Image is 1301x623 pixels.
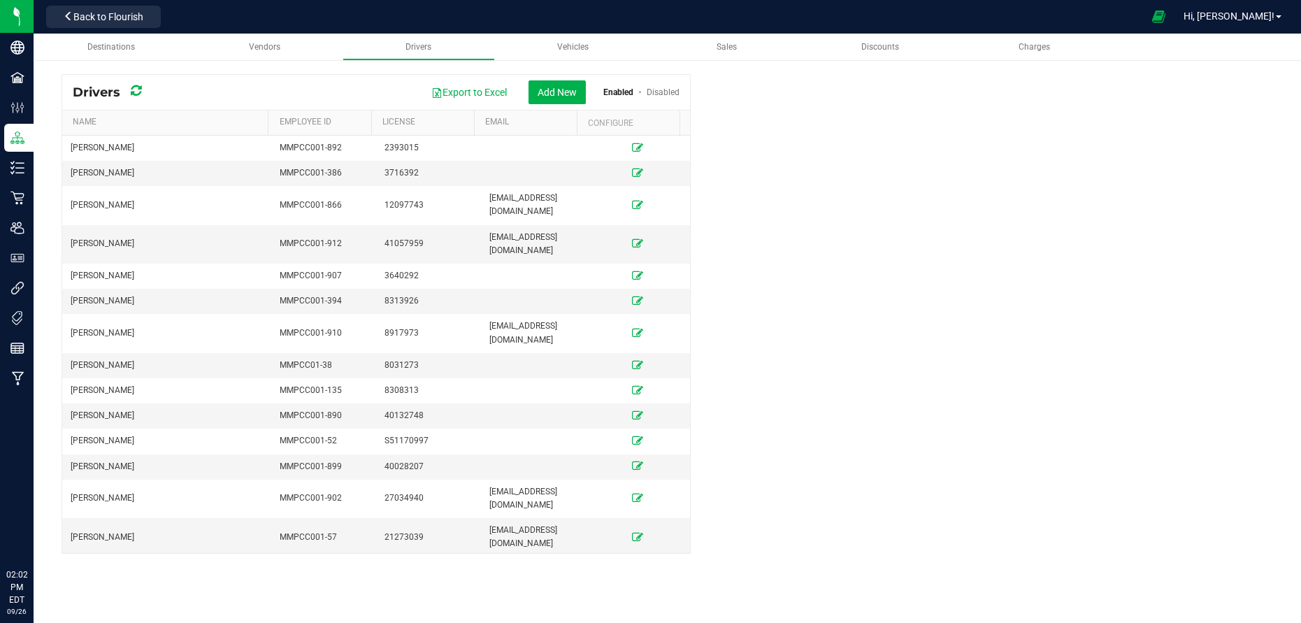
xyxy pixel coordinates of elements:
[280,328,342,338] span: MMPCC001-910
[280,200,342,210] span: MMPCC001-866
[384,296,419,306] span: 8313926
[384,436,429,445] span: S51170997
[14,511,56,553] iframe: Resource center
[384,328,419,338] span: 8917973
[131,85,141,97] i: Refresh Drivers
[71,200,134,210] span: [PERSON_NAME]
[87,42,135,52] span: Destinations
[10,71,24,85] inline-svg: Facilities
[384,360,419,370] span: 8031273
[384,461,424,471] span: 40028207
[632,436,643,445] a: Edit Driver
[489,525,557,548] span: [EMAIL_ADDRESS][DOMAIN_NAME]
[280,461,342,471] span: MMPCC001-899
[489,487,557,510] span: [EMAIL_ADDRESS][DOMAIN_NAME]
[280,296,342,306] span: MMPCC001-394
[489,193,557,216] span: [EMAIL_ADDRESS][DOMAIN_NAME]
[73,80,152,105] div: Drivers
[71,436,134,445] span: [PERSON_NAME]
[71,143,134,152] span: [PERSON_NAME]
[384,385,419,395] span: 8308313
[71,410,134,420] span: [PERSON_NAME]
[489,321,557,344] span: [EMAIL_ADDRESS][DOMAIN_NAME]
[73,117,263,128] a: Name
[489,232,557,255] span: [EMAIL_ADDRESS][DOMAIN_NAME]
[280,238,342,248] span: MMPCC001-912
[280,271,342,280] span: MMPCC001-907
[280,410,342,420] span: MMPCC001-890
[71,271,134,280] span: [PERSON_NAME]
[647,87,680,97] a: Disabled
[405,42,431,52] span: Drivers
[280,143,342,152] span: MMPCC001-892
[861,42,899,52] span: Discounts
[384,271,419,280] span: 3640292
[71,296,134,306] span: [PERSON_NAME]
[280,385,342,395] span: MMPCC001-135
[10,191,24,205] inline-svg: Retail
[632,493,643,503] a: Edit Driver
[384,168,419,178] span: 3716392
[10,311,24,325] inline-svg: Tags
[529,80,586,104] button: Add New
[632,385,643,395] a: Edit Driver
[1184,10,1274,22] span: Hi, [PERSON_NAME]!
[382,117,469,128] a: License
[71,385,134,395] span: [PERSON_NAME]
[10,41,24,55] inline-svg: Company
[10,251,24,265] inline-svg: User Roles
[6,568,27,606] p: 02:02 PM EDT
[10,221,24,235] inline-svg: Users
[280,360,332,370] span: MMPCC01-38
[422,80,516,104] button: Export to Excel
[71,360,134,370] span: [PERSON_NAME]
[280,532,337,542] span: MMPCC001-57
[10,371,24,385] inline-svg: Manufacturing
[603,87,633,97] a: Enabled
[73,11,143,22] span: Back to Flourish
[6,606,27,617] p: 09/26
[632,143,643,152] a: Edit Driver
[10,341,24,355] inline-svg: Reports
[71,168,134,178] span: [PERSON_NAME]
[1143,3,1174,30] span: Open Ecommerce Menu
[632,296,643,306] a: Edit Driver
[557,42,589,52] span: Vehicles
[632,328,643,338] a: Edit Driver
[280,493,342,503] span: MMPCC001-902
[577,110,680,136] th: Configure
[485,117,572,128] a: Email
[1019,42,1050,52] span: Charges
[46,6,161,28] button: Back to Flourish
[280,117,366,128] a: Employee ID
[71,532,134,542] span: [PERSON_NAME]
[632,532,643,542] a: Edit Driver
[41,509,58,526] iframe: Resource center unread badge
[384,238,424,248] span: 41057959
[717,42,737,52] span: Sales
[71,493,134,503] span: [PERSON_NAME]
[280,436,337,445] span: MMPCC001-52
[10,161,24,175] inline-svg: Inventory
[71,238,134,248] span: [PERSON_NAME]
[632,410,643,420] a: Edit Driver
[10,101,24,115] inline-svg: Configuration
[632,238,643,248] a: Edit Driver
[632,271,643,280] a: Edit Driver
[249,42,280,52] span: Vendors
[384,493,424,503] span: 27034940
[384,532,424,542] span: 21273039
[632,360,643,370] a: Edit Driver
[384,143,419,152] span: 2393015
[384,200,424,210] span: 12097743
[632,461,643,471] a: Edit Driver
[384,410,424,420] span: 40132748
[71,328,134,338] span: [PERSON_NAME]
[280,168,342,178] span: MMPCC001-386
[71,461,134,471] span: [PERSON_NAME]
[632,200,643,210] a: Edit Driver
[10,131,24,145] inline-svg: Distribution
[632,168,643,178] a: Edit Driver
[10,281,24,295] inline-svg: Integrations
